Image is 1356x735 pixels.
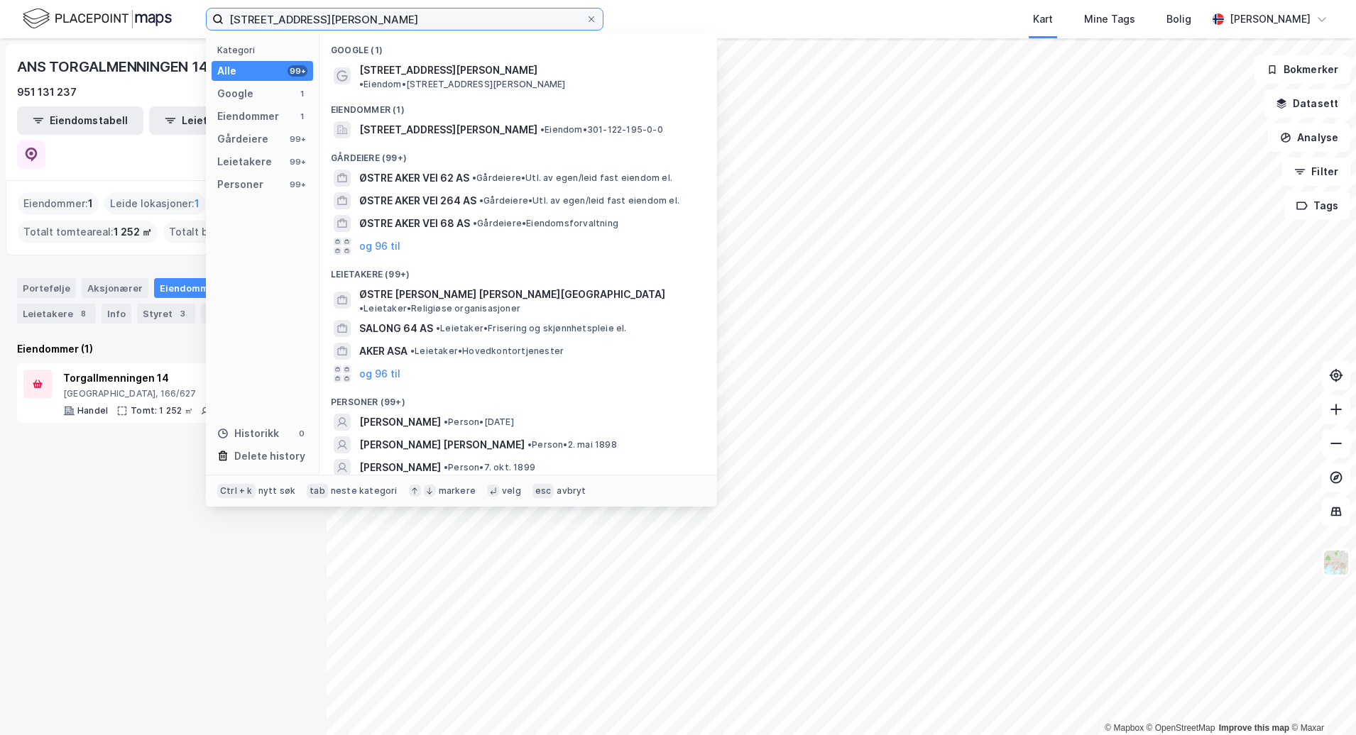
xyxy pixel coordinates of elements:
[217,484,256,498] div: Ctrl + k
[444,462,448,472] span: •
[473,218,618,229] span: Gårdeiere • Eiendomsforvaltning
[296,428,307,439] div: 0
[1230,11,1311,28] div: [PERSON_NAME]
[436,323,440,333] span: •
[444,416,514,428] span: Person • [DATE]
[288,133,307,145] div: 99+
[527,439,617,451] span: Person • 2. mai 1898
[234,448,305,465] div: Delete history
[288,65,307,77] div: 99+
[1284,192,1350,220] button: Tags
[359,192,476,209] span: ØSTRE AKER VEI 264 AS
[1084,11,1135,28] div: Mine Tags
[532,484,554,498] div: esc
[17,278,76,298] div: Portefølje
[114,223,152,241] span: 1 252 ㎡
[359,215,470,232] span: ØSTRE AKER VEI 68 AS
[217,425,279,442] div: Historikk
[527,439,532,450] span: •
[296,111,307,122] div: 1
[473,218,477,228] span: •
[17,341,310,358] div: Eiendommer (1)
[439,485,476,497] div: markere
[359,436,525,453] span: [PERSON_NAME] [PERSON_NAME]
[359,79,363,89] span: •
[1264,89,1350,118] button: Datasett
[104,192,205,215] div: Leide lokasjoner :
[201,304,298,324] div: Transaksjoner
[1285,667,1356,735] iframe: Chat Widget
[17,304,96,324] div: Leietakere
[410,346,564,357] span: Leietaker • Hovedkontortjenester
[319,385,717,411] div: Personer (99+)
[296,88,307,99] div: 1
[319,141,717,167] div: Gårdeiere (99+)
[540,124,545,135] span: •
[359,303,520,314] span: Leietaker • Religiøse organisasjoner
[307,484,328,498] div: tab
[217,153,272,170] div: Leietakere
[359,303,363,314] span: •
[154,278,241,298] div: Eiendommer
[1105,723,1144,733] a: Mapbox
[540,124,663,136] span: Eiendom • 301-122-195-0-0
[359,365,400,382] button: og 96 til
[359,343,408,360] span: AKER ASA
[472,172,476,183] span: •
[102,304,131,324] div: Info
[258,485,296,497] div: nytt søk
[195,195,199,212] span: 1
[359,170,469,187] span: ØSTRE AKER VEI 62 AS
[359,79,566,90] span: Eiendom • [STREET_ADDRESS][PERSON_NAME]
[319,258,717,283] div: Leietakere (99+)
[63,370,273,387] div: Torgallmenningen 14
[131,405,193,416] div: Tomt: 1 252 ㎡
[359,62,537,79] span: [STREET_ADDRESS][PERSON_NAME]
[1282,157,1350,186] button: Filter
[1219,723,1289,733] a: Improve this map
[217,85,253,102] div: Google
[436,323,627,334] span: Leietaker • Frisering og skjønnhetspleie el.
[359,320,433,337] span: SALONG 64 AS
[359,459,441,476] span: [PERSON_NAME]
[502,485,521,497] div: velg
[1323,549,1350,576] img: Z
[1166,11,1191,28] div: Bolig
[479,195,483,206] span: •
[17,106,143,135] button: Eiendomstabell
[149,106,275,135] button: Leietakertabell
[163,221,300,243] div: Totalt byggareal :
[175,306,190,321] div: 3
[17,55,280,78] div: ANS TORGALMENNINGEN 14 HJEMMEL
[18,192,99,215] div: Eiendommer :
[23,6,172,31] img: logo.f888ab2527a4732fd821a326f86c7f29.svg
[288,179,307,190] div: 99+
[319,33,717,59] div: Google (1)
[288,156,307,167] div: 99+
[18,221,158,243] div: Totalt tomteareal :
[217,62,236,79] div: Alle
[444,416,448,427] span: •
[359,286,665,303] span: ØSTRE [PERSON_NAME] [PERSON_NAME][GEOGRAPHIC_DATA]
[82,278,148,298] div: Aksjonærer
[1254,55,1350,84] button: Bokmerker
[217,176,263,193] div: Personer
[224,9,586,30] input: Søk på adresse, matrikkel, gårdeiere, leietakere eller personer
[88,195,93,212] span: 1
[444,462,535,473] span: Person • 7. okt. 1899
[359,238,400,255] button: og 96 til
[319,93,717,118] div: Eiendommer (1)
[331,485,398,497] div: neste kategori
[359,121,537,138] span: [STREET_ADDRESS][PERSON_NAME]
[217,45,313,55] div: Kategori
[410,346,415,356] span: •
[76,306,90,321] div: 8
[1147,723,1215,733] a: OpenStreetMap
[77,405,108,416] div: Handel
[359,414,441,431] span: [PERSON_NAME]
[137,304,195,324] div: Styret
[17,84,77,101] div: 951 131 237
[1268,123,1350,152] button: Analyse
[557,485,586,497] div: avbryt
